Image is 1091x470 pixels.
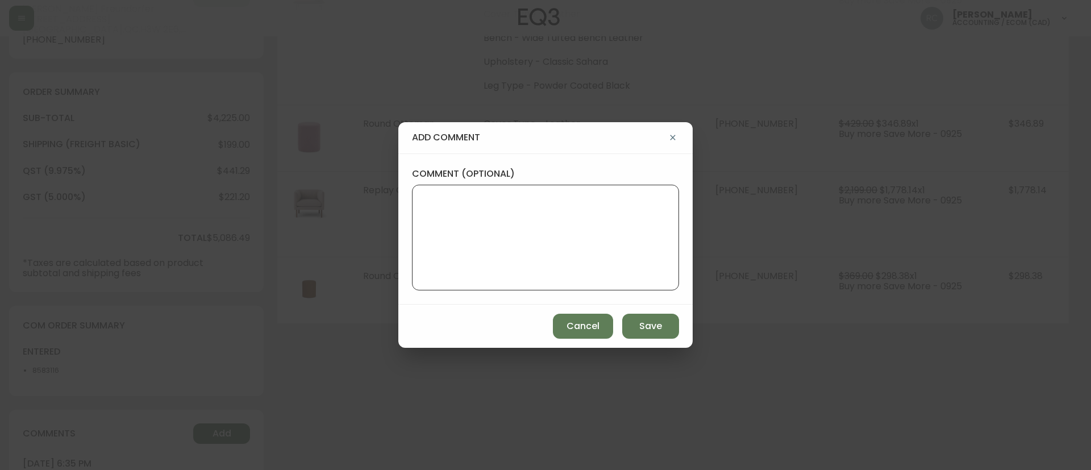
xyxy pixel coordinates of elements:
[553,314,613,339] button: Cancel
[622,314,679,339] button: Save
[567,320,599,332] span: Cancel
[639,320,662,332] span: Save
[412,168,679,180] label: comment (optional)
[412,131,667,144] h4: add comment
